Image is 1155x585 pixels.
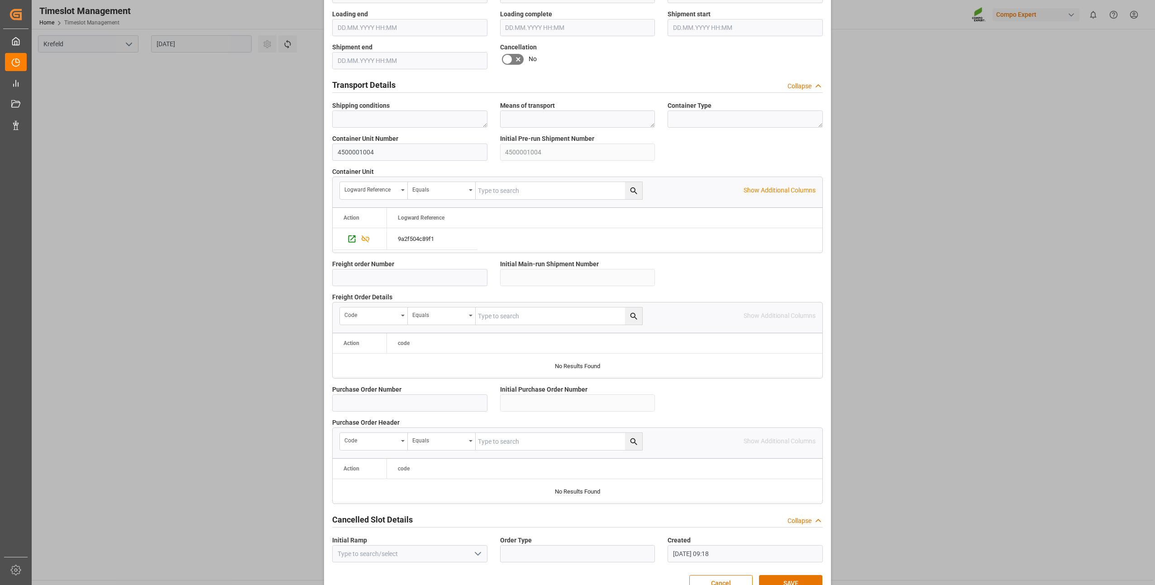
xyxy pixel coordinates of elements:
[500,536,532,545] span: Order Type
[332,79,396,91] h2: Transport Details
[408,433,476,450] button: open menu
[344,215,359,221] div: Action
[668,545,823,562] input: DD.MM.YYYY HH:MM
[668,19,823,36] input: DD.MM.YYYY HH:MM
[340,433,408,450] button: open menu
[332,292,392,302] span: Freight Order Details
[668,101,711,110] span: Container Type
[344,309,398,319] div: code
[787,516,811,526] div: Collapse
[500,259,599,269] span: Initial Main-run Shipment Number
[500,19,655,36] input: DD.MM.YYYY HH:MM
[387,228,477,249] div: 9a2f504c89f1
[398,340,410,346] span: code
[332,167,374,177] span: Container Unit
[668,536,691,545] span: Created
[332,43,372,52] span: Shipment end
[476,433,642,450] input: Type to search
[668,10,711,19] span: Shipment start
[529,54,537,64] span: No
[332,418,400,427] span: Purchase Order Header
[398,215,444,221] span: Logward Reference
[787,82,811,91] div: Collapse
[500,43,537,52] span: Cancellation
[500,10,552,19] span: Loading complete
[344,434,398,445] div: code
[332,10,368,19] span: Loading end
[332,536,367,545] span: Initial Ramp
[332,52,487,69] input: DD.MM.YYYY HH:MM
[744,186,816,195] p: Show Additional Columns
[332,385,401,394] span: Purchase Order Number
[332,513,413,526] h2: Cancelled Slot Details
[332,134,398,144] span: Container Unit Number
[500,101,555,110] span: Means of transport
[332,545,487,562] input: Type to search/select
[332,19,487,36] input: DD.MM.YYYY HH:MM
[500,385,587,394] span: Initial Purchase Order Number
[625,433,642,450] button: search button
[408,182,476,199] button: open menu
[340,307,408,325] button: open menu
[340,182,408,199] button: open menu
[476,307,642,325] input: Type to search
[333,228,387,250] div: Press SPACE to select this row.
[625,307,642,325] button: search button
[476,182,642,199] input: Type to search
[344,340,359,346] div: Action
[470,547,484,561] button: open menu
[412,183,466,194] div: Equals
[398,465,410,472] span: code
[344,183,398,194] div: Logward Reference
[408,307,476,325] button: open menu
[625,182,642,199] button: search button
[412,434,466,445] div: Equals
[344,465,359,472] div: Action
[332,101,390,110] span: Shipping conditions
[387,228,477,250] div: Press SPACE to select this row.
[332,259,394,269] span: Freight order Number
[412,309,466,319] div: Equals
[500,134,594,144] span: Initial Pre-run Shipment Number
